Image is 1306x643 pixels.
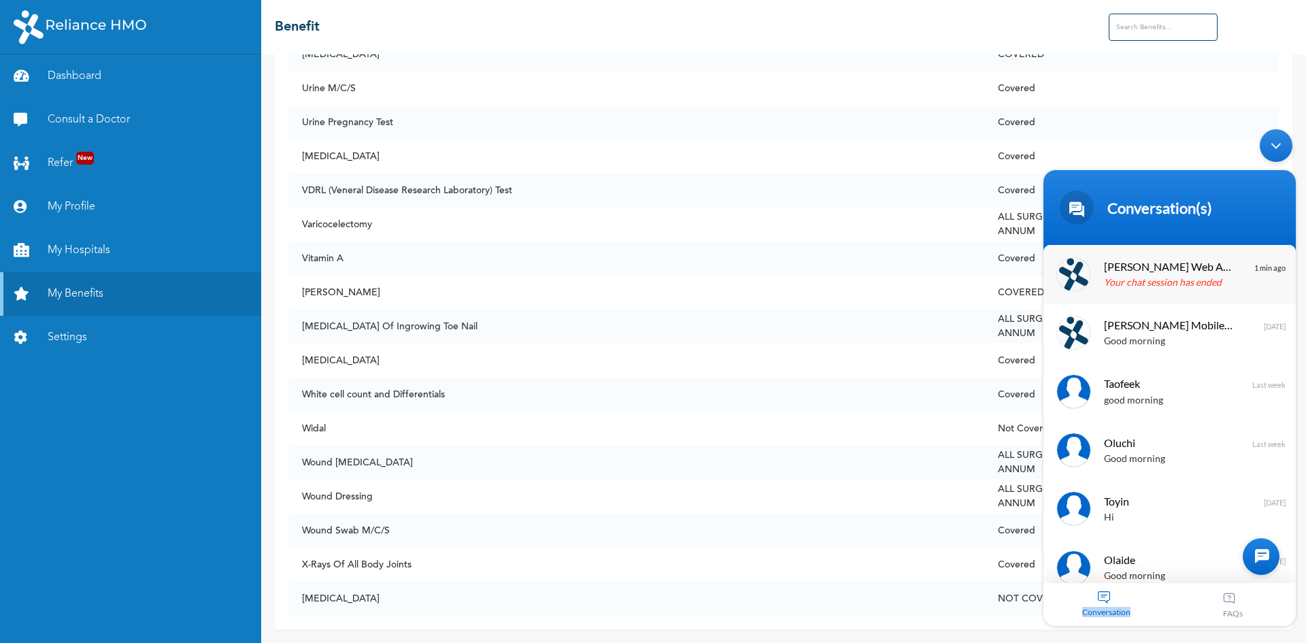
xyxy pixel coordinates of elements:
td: [PERSON_NAME] [288,276,984,310]
td: VDRL (Veneral Disease Research Laboratory) Test [288,174,984,208]
td: [MEDICAL_DATA] [288,582,984,616]
td: Covered [984,139,1279,174]
td: [MEDICAL_DATA] [288,37,984,71]
td: Covered [984,378,1279,412]
td: ALL SURGERIES COVERED UP TO 200,000 NAIRA PER ANNUM [984,446,1279,480]
td: Covered [984,344,1279,378]
td: [MEDICAL_DATA] [288,344,984,378]
img: RelianceHMO's Logo [14,10,146,44]
td: Widal [288,412,984,446]
td: COVERED [984,276,1279,310]
td: Urine M/C/S [288,71,984,105]
td: Vitamin A [288,242,984,276]
td: Covered [984,174,1279,208]
h2: Benefit [275,17,320,37]
td: [MEDICAL_DATA] Of Ingrowing Toe Nail [288,310,984,344]
td: White cell count and Differentials [288,378,984,412]
td: Wound Swab M/C/S [288,514,984,548]
span: New [76,152,94,165]
td: ALL SURGERIES COVERED UP TO 200,000 NAIRA PER ANNUM [984,208,1279,242]
td: Not Covered [984,412,1279,446]
td: ALL SURGERIES COVERED UP TO 200,000 NAIRA PER ANNUM [984,480,1279,514]
input: Search Benefits... [1109,14,1218,41]
td: Covered [984,105,1279,139]
td: Covered [984,548,1279,582]
td: Varicocelectomy [288,208,984,242]
iframe: SalesIQ Chatwindow [1037,122,1303,633]
td: Covered [984,242,1279,276]
td: ALL SURGERIES COVERED UP TO 200,000 NAIRA PER ANNUM [984,310,1279,344]
td: [MEDICAL_DATA] [288,139,984,174]
td: Wound [MEDICAL_DATA] [288,446,984,480]
td: Wound Dressing [288,480,984,514]
td: Covered [984,514,1279,548]
td: COVERED [984,37,1279,71]
td: Urine Pregnancy Test [288,105,984,139]
td: NOT COVERED [984,582,1279,616]
td: Covered [984,71,1279,105]
td: X-Rays Of All Body Joints [288,548,984,582]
